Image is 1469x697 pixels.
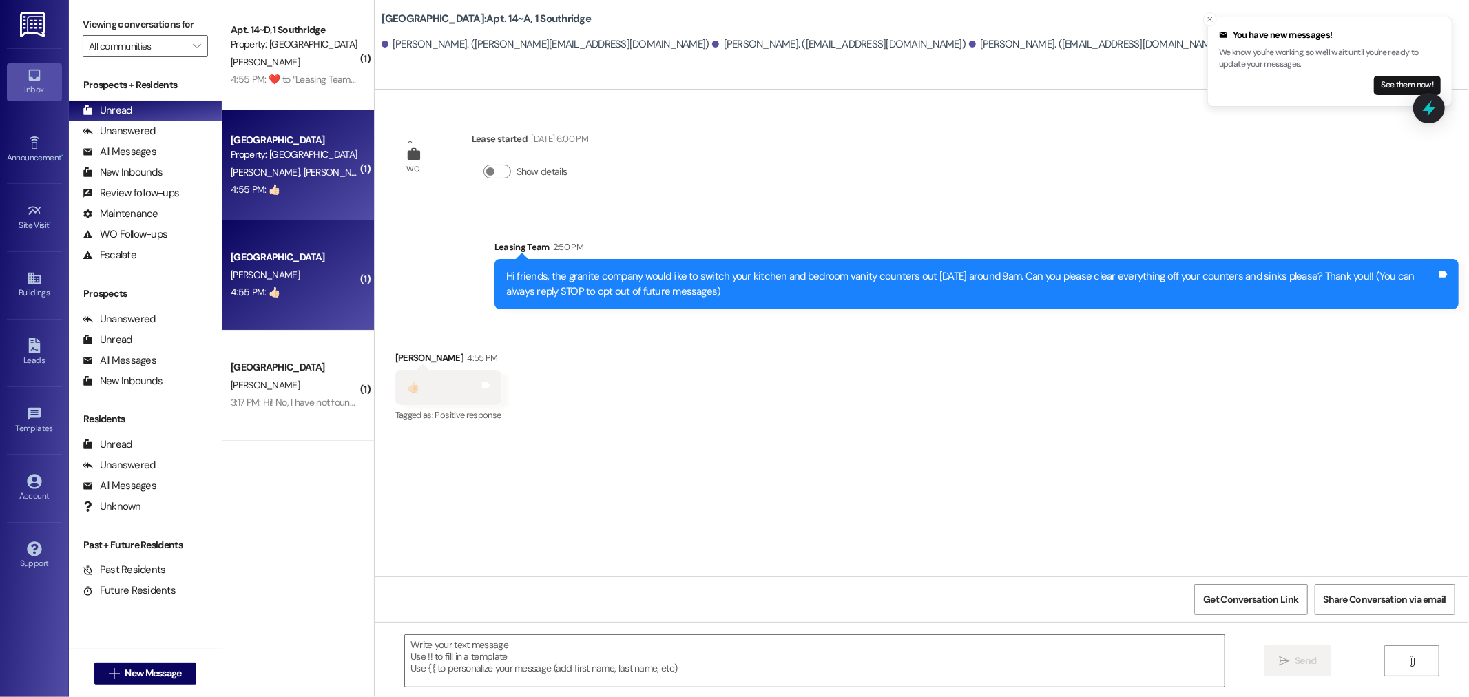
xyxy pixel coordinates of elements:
[1219,47,1441,71] p: We know you're working, so we'll wait until you're ready to update your messages.
[7,267,62,304] a: Buildings
[231,250,358,264] div: [GEOGRAPHIC_DATA]
[1194,584,1307,615] button: Get Conversation Link
[83,458,156,472] div: Unanswered
[83,186,179,200] div: Review follow-ups
[7,537,62,574] a: Support
[69,78,222,92] div: Prospects + Residents
[406,162,419,176] div: WO
[94,663,196,685] button: New Message
[231,183,280,196] div: 4:55 PM: 👍🏻
[969,37,1222,52] div: [PERSON_NAME]. ([EMAIL_ADDRESS][DOMAIN_NAME])
[7,334,62,371] a: Leads
[231,379,300,391] span: [PERSON_NAME]
[7,402,62,439] a: Templates •
[506,269,1437,299] div: Hi friends, the granite company would like to switch your kitchen and bedroom vanity counters out...
[50,218,52,228] span: •
[83,14,208,35] label: Viewing conversations for
[83,563,166,577] div: Past Residents
[69,287,222,301] div: Prospects
[83,312,156,326] div: Unanswered
[382,12,591,26] b: [GEOGRAPHIC_DATA]: Apt. 14~A, 1 Southridge
[83,499,141,514] div: Unknown
[528,132,588,146] div: [DATE] 6:00 PM
[231,286,280,298] div: 4:55 PM: 👍🏻
[550,240,583,254] div: 2:50 PM
[83,165,163,180] div: New Inbounds
[69,538,222,552] div: Past + Future Residents
[83,374,163,388] div: New Inbounds
[395,405,501,425] div: Tagged as:
[7,63,62,101] a: Inbox
[83,333,132,347] div: Unread
[193,41,200,52] i: 
[83,207,158,221] div: Maintenance
[517,165,567,179] label: Show details
[231,147,358,162] div: Property: [GEOGRAPHIC_DATA]
[231,166,304,178] span: [PERSON_NAME]
[231,37,358,52] div: Property: [GEOGRAPHIC_DATA]
[83,124,156,138] div: Unanswered
[61,151,63,160] span: •
[83,227,167,242] div: WO Follow-ups
[53,422,55,431] span: •
[7,199,62,236] a: Site Visit •
[1406,656,1417,667] i: 
[89,35,186,57] input: All communities
[463,351,497,365] div: 4:55 PM
[1219,28,1441,42] div: You have new messages!
[1203,592,1298,607] span: Get Conversation Link
[472,132,588,151] div: Lease started
[1279,656,1289,667] i: 
[125,666,181,680] span: New Message
[69,412,222,426] div: Residents
[83,248,136,262] div: Escalate
[1315,584,1455,615] button: Share Conversation via email
[231,133,358,147] div: [GEOGRAPHIC_DATA]
[231,269,300,281] span: [PERSON_NAME]
[109,668,119,679] i: 
[303,166,372,178] span: [PERSON_NAME]
[231,56,300,68] span: [PERSON_NAME]
[407,380,419,395] div: 👍🏻
[83,479,156,493] div: All Messages
[1203,12,1217,26] button: Close toast
[231,73,966,85] div: 4:55 PM: ​❤️​ to “ Leasing Team ([GEOGRAPHIC_DATA]): Heyyy Southridgers! We will need to turn off...
[435,409,501,421] span: Positive response
[712,37,966,52] div: [PERSON_NAME]. ([EMAIL_ADDRESS][DOMAIN_NAME])
[1324,592,1446,607] span: Share Conversation via email
[382,37,709,52] div: [PERSON_NAME]. ([PERSON_NAME][EMAIL_ADDRESS][DOMAIN_NAME])
[83,437,132,452] div: Unread
[83,353,156,368] div: All Messages
[83,583,176,598] div: Future Residents
[20,12,48,37] img: ResiDesk Logo
[395,351,501,370] div: [PERSON_NAME]
[1295,654,1316,668] span: Send
[1264,645,1331,676] button: Send
[7,470,62,507] a: Account
[231,23,358,37] div: Apt. 14~D, 1 Southridge
[231,396,594,408] div: 3:17 PM: Hi! No, I have not found anyone yet, but am posting consistently on Facebook haha
[231,360,358,375] div: [GEOGRAPHIC_DATA]
[494,240,1459,259] div: Leasing Team
[83,103,132,118] div: Unread
[1374,76,1441,95] button: See them now!
[83,145,156,159] div: All Messages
